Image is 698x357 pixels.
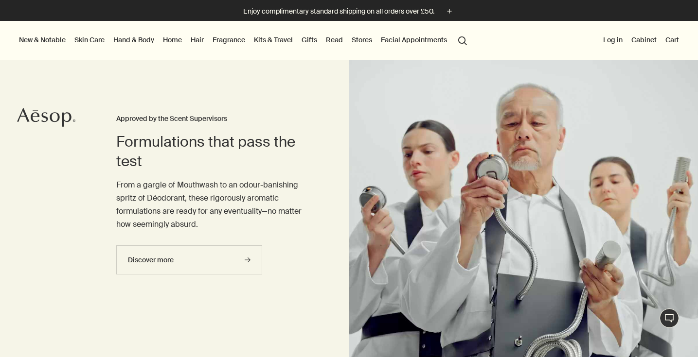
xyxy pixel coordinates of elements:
[283,128,318,136] a: More information about your privacy, opens in a new tab
[116,178,310,231] p: From a gargle of Mouthwash to an odour-banishing spritz of Déodorant, these rigorously aromatic f...
[430,148,496,169] button: Allow All
[111,34,156,46] a: Hand & Body
[350,34,374,46] button: Stores
[116,132,310,171] h2: Formulations that pass the test
[252,34,295,46] a: Kits & Travel
[601,34,625,46] button: Log in
[663,34,681,46] button: Cart
[189,34,206,46] a: Hair
[209,148,275,168] button: Cookies Settings, Opens the preference center dialog
[17,108,75,127] svg: Aesop
[209,69,496,136] div: Your privacy is important to us so we want to be clear on what information is collected when you ...
[454,31,471,49] button: Open search
[17,108,75,130] a: Aesop
[17,21,471,60] nav: primary
[17,34,68,46] button: New & Notable
[243,6,455,17] button: Enjoy complimentary standard shipping on all orders over £50.
[601,21,681,60] nav: supplementary
[161,34,184,46] a: Home
[629,34,659,46] a: Cabinet
[116,245,262,274] a: Discover more
[379,34,449,46] a: Facial Appointments
[195,36,511,186] div: Enhance Your Experience!
[660,308,679,328] button: Live Assistance
[211,34,247,46] a: Fragrance
[72,34,107,46] a: Skin Care
[358,148,423,169] button: Reject All
[195,55,482,70] h2: Enhance Your Experience!
[116,113,310,125] h3: Approved by the Scent Supervisors
[300,34,319,46] a: Gifts
[243,6,434,17] p: Enjoy complimentary standard shipping on all orders over £50.
[324,34,345,46] a: Read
